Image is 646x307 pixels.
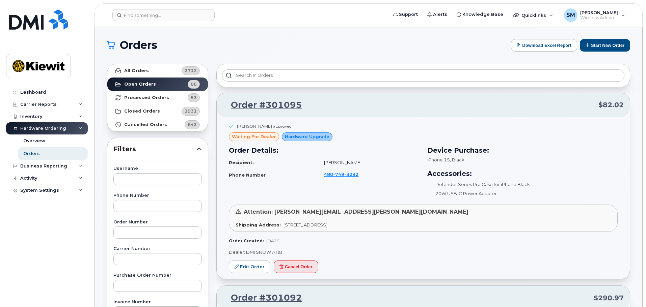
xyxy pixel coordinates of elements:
[229,160,254,165] strong: Recipient:
[229,249,618,255] p: Dealer: DMI SNOW AT&T
[185,108,197,114] span: 1931
[113,166,202,171] label: Username
[124,95,169,100] strong: Processed Orders
[124,82,156,87] strong: Open Orders
[229,172,266,178] strong: Phone Number
[113,193,202,198] label: Phone Number
[617,278,641,302] iframe: Messenger Launcher
[427,145,618,155] h3: Device Purchase:
[113,220,202,224] label: Order Number
[285,133,329,140] span: Hardware Upgrade
[344,172,358,177] span: 3292
[324,172,358,177] span: 480
[266,238,280,243] span: [DATE]
[274,260,318,273] button: Cancel Order
[107,104,208,118] a: Closed Orders1931
[124,122,167,127] strong: Cancelled Orders
[427,168,618,179] h3: Accessories:
[113,247,202,251] label: Carrier Number
[191,81,197,87] span: 86
[113,273,202,278] label: Purchase Order Number
[113,144,196,154] span: Filters
[324,172,367,177] a: 4807493292
[120,40,157,50] span: Orders
[427,157,450,162] span: iPhone 15
[223,292,302,304] a: Order #301092
[450,157,464,162] span: , Black
[237,123,292,129] div: [PERSON_NAME] approved
[113,300,202,304] label: Invoice Number
[191,94,197,101] span: 53
[223,99,302,111] a: Order #301095
[107,91,208,104] a: Processed Orders53
[229,145,419,155] h3: Order Details:
[333,172,344,177] span: 749
[185,67,197,74] span: 2712
[222,69,624,82] input: Search in orders
[244,209,468,215] span: Attention: [PERSON_NAME][EMAIL_ADDRESS][PERSON_NAME][DOMAIN_NAME]
[107,64,208,78] a: All Orders2712
[598,100,624,110] span: $82.02
[427,181,618,188] li: Defender Series Pro Case for iPhone Black
[229,260,270,273] a: Edit Order
[284,222,327,227] span: [STREET_ADDRESS]
[107,118,208,131] a: Cancelled Orders642
[188,121,197,128] span: 642
[427,190,618,197] li: 20W USB-C Power Adapter
[236,222,281,227] strong: Shipping Address:
[124,109,160,114] strong: Closed Orders
[124,68,149,73] strong: All Orders
[229,238,264,243] strong: Order Created:
[594,293,624,303] span: $290.97
[511,39,577,52] button: Download Excel Report
[107,78,208,91] a: Open Orders86
[318,157,419,168] td: [PERSON_NAME]
[580,39,630,52] button: Start New Order
[232,133,276,140] span: waiting for dealer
